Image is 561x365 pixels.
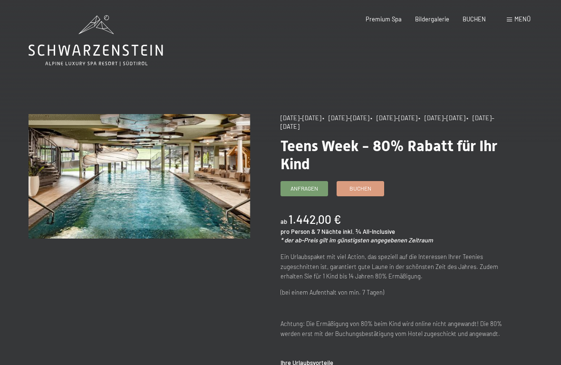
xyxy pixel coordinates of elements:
a: Premium Spa [366,15,402,23]
span: pro Person & [280,228,316,235]
span: • [DATE]–[DATE] [322,114,369,122]
em: * der ab-Preis gilt im günstigsten angegebenen Zeitraum [280,236,433,244]
span: Buchen [349,184,371,192]
a: Bildergalerie [415,15,449,23]
span: ab [280,218,287,225]
span: • [DATE]–[DATE] [418,114,465,122]
span: • [DATE]–[DATE] [370,114,417,122]
span: [DATE]–[DATE] [280,114,321,122]
img: Teens Week - 80% Rabatt für Ihr Kind [29,114,250,239]
a: BUCHEN [463,15,486,23]
a: Anfragen [281,182,328,196]
p: (bei einem Aufenthalt von min. 7 Tagen) [280,288,502,297]
p: Achtung: Die Ermäßigung von 80% beim Kind wird online nicht angewandt! Die 80% werden erst mit de... [280,319,502,338]
span: • [DATE]–[DATE] [280,114,494,130]
a: Buchen [337,182,384,196]
span: Anfragen [290,184,318,192]
span: inkl. ¾ All-Inclusive [343,228,395,235]
span: 7 Nächte [317,228,341,235]
span: Menü [514,15,531,23]
b: 1.442,00 € [289,212,341,226]
p: Ein Urlaubspaket mit viel Action, das speziell auf die Interessen Ihrer Teenies zugeschnitten ist... [280,252,502,281]
span: Teens Week - 80% Rabatt für Ihr Kind [280,137,497,173]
